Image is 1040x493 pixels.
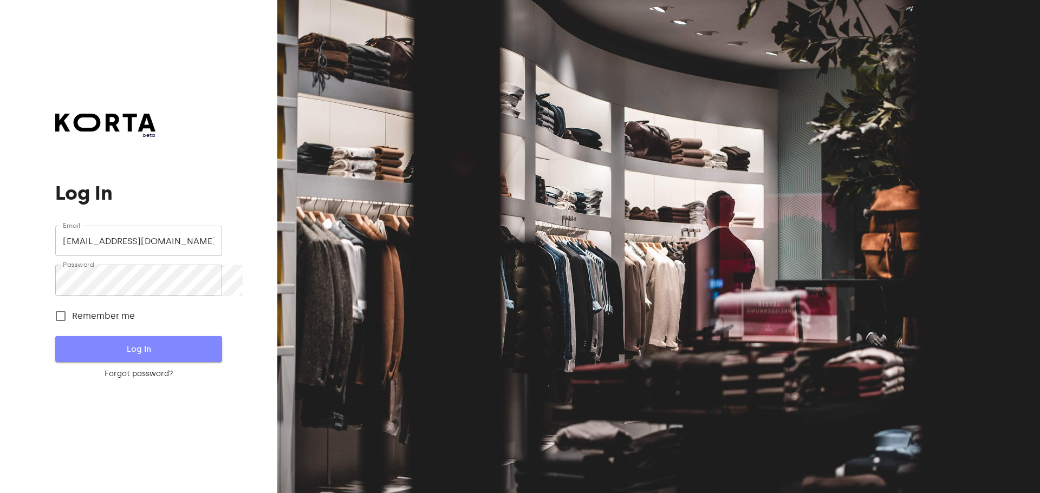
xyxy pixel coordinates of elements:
h1: Log In [55,182,222,204]
span: beta [55,132,155,139]
img: Korta [55,114,155,132]
span: Remember me [72,310,135,323]
button: Log In [55,336,222,362]
span: Log In [73,342,204,356]
a: beta [55,114,155,139]
a: Forgot password? [55,369,222,379]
